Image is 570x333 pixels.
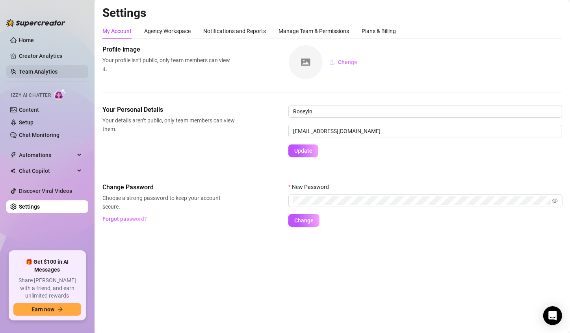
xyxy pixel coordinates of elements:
button: Change [288,214,319,227]
span: Chat Copilot [19,165,75,177]
h2: Settings [102,6,562,20]
span: Your details aren’t public, only team members can view them. [102,116,235,133]
span: Profile image [102,45,235,54]
span: Your profile isn’t public, only team members can view it. [102,56,235,73]
div: Agency Workspace [144,27,191,35]
button: Update [288,144,318,157]
img: square-placeholder.png [289,45,323,79]
span: Automations [19,149,75,161]
img: Chat Copilot [10,168,15,174]
input: Enter new email [288,125,562,137]
button: Earn nowarrow-right [13,303,81,316]
span: Change [338,59,357,65]
a: Setup [19,119,33,126]
a: Settings [19,203,40,210]
span: Earn now [32,306,54,313]
a: Content [19,107,39,113]
label: New Password [288,183,334,191]
div: Notifications and Reports [203,27,266,35]
div: My Account [102,27,132,35]
span: Choose a strong password to keep your account secure. [102,194,235,211]
a: Home [19,37,34,43]
span: Change Password [102,183,235,192]
span: arrow-right [58,307,63,312]
span: Forgot password? [103,216,147,222]
img: AI Chatter [54,89,66,100]
div: Manage Team & Permissions [279,27,349,35]
div: Plans & Billing [362,27,396,35]
span: Share [PERSON_NAME] with a friend, and earn unlimited rewards [13,277,81,300]
button: Forgot password? [102,213,147,225]
input: New Password [293,196,551,205]
div: Open Intercom Messenger [543,306,562,325]
a: Team Analytics [19,68,58,75]
input: Enter name [288,105,562,118]
span: Change [294,217,314,224]
button: Change [323,56,364,68]
span: eye-invisible [552,198,558,203]
span: Izzy AI Chatter [11,92,51,99]
a: Creator Analytics [19,50,82,62]
span: Your Personal Details [102,105,235,115]
span: upload [329,59,335,65]
a: Chat Monitoring [19,132,59,138]
span: thunderbolt [10,152,17,158]
img: logo-BBDzfeDw.svg [6,19,65,27]
a: Discover Viral Videos [19,188,72,194]
span: 🎁 Get $100 in AI Messages [13,258,81,274]
span: Update [294,148,312,154]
